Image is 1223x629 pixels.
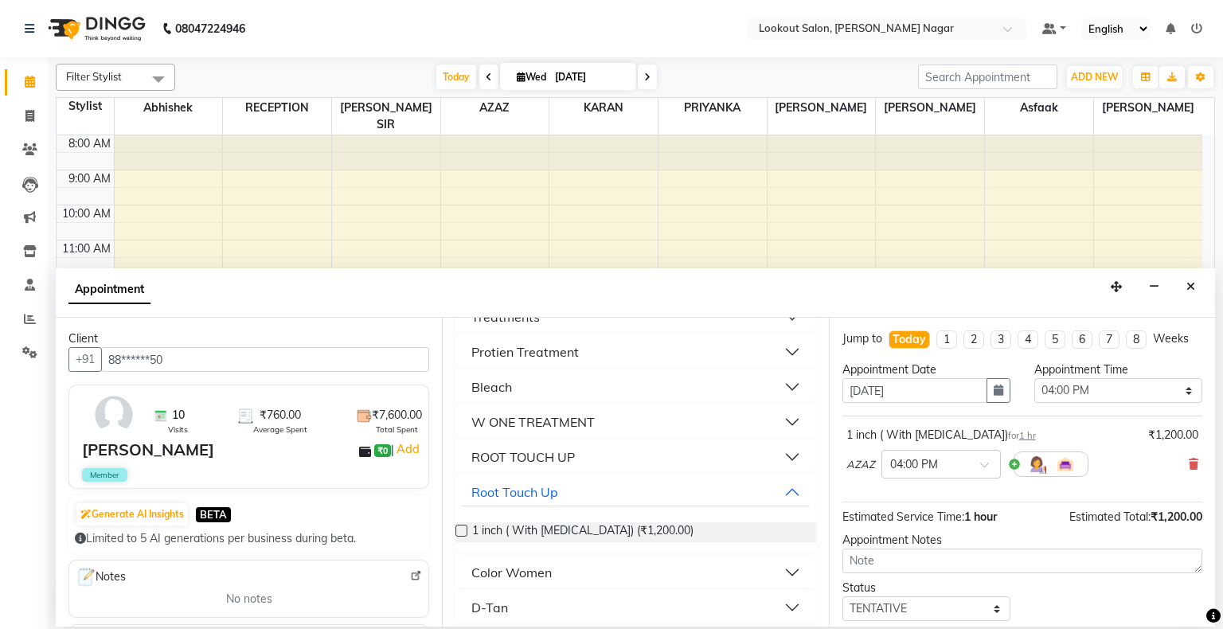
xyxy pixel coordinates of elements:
[68,275,150,304] span: Appointment
[226,591,272,608] span: No notes
[332,98,440,135] span: [PERSON_NAME] SIR
[1179,275,1202,299] button: Close
[462,338,809,366] button: Protien Treatment
[471,377,512,397] div: Bleach
[471,563,552,582] div: Color Women
[471,412,595,432] div: W ONE TREATMENT
[462,558,809,587] button: Color Women
[846,427,1036,443] div: 1 inch ( With [MEDICAL_DATA])
[441,98,549,118] span: AZAZ
[472,522,694,542] span: 1 inch ( With [MEDICAL_DATA]) (₹1,200.00)
[1126,330,1147,349] li: 8
[115,98,223,118] span: abhishek
[372,407,422,424] span: ₹7,600.00
[549,98,658,118] span: kARAN
[59,240,114,257] div: 11:00 AM
[223,98,331,118] span: RECEPTION
[550,65,630,89] input: 2025-09-03
[842,378,987,403] input: yyyy-mm-dd
[1153,330,1189,347] div: Weeks
[68,347,102,372] button: +91
[1018,330,1038,349] li: 4
[513,71,550,83] span: Wed
[462,373,809,401] button: Bleach
[75,530,423,547] div: Limited to 5 AI generations per business during beta.
[66,70,122,83] span: Filter Stylist
[1094,98,1202,118] span: [PERSON_NAME]
[65,135,114,152] div: 8:00 AM
[57,98,114,115] div: Stylist
[253,424,307,436] span: Average Spent
[41,6,150,51] img: logo
[65,170,114,187] div: 9:00 AM
[842,510,964,524] span: Estimated Service Time:
[1056,455,1075,474] img: Interior.png
[985,98,1093,118] span: Asfaak
[842,330,882,347] div: Jump to
[658,98,767,118] span: PRIYANKA
[76,503,188,525] button: Generate AI Insights
[964,510,997,524] span: 1 hour
[172,407,185,424] span: 10
[1027,455,1046,474] img: Hairdresser.png
[68,330,429,347] div: Client
[1069,510,1151,524] span: Estimated Total:
[1072,330,1092,349] li: 6
[471,598,508,617] div: D-Tan
[991,330,1011,349] li: 3
[471,447,575,467] div: ROOT TOUCH UP
[1151,510,1202,524] span: ₹1,200.00
[1019,430,1036,441] span: 1 hr
[82,438,214,462] div: [PERSON_NAME]
[471,482,558,502] div: Root Touch Up
[842,361,1010,378] div: Appointment Date
[846,457,875,473] span: AZAZ
[376,424,418,436] span: Total Spent
[91,392,137,438] img: avatar
[462,408,809,436] button: W ONE TREATMENT
[175,6,245,51] b: 08047224946
[893,331,926,348] div: Today
[394,440,422,459] a: Add
[82,468,127,482] span: Member
[462,593,809,622] button: D-Tan
[1067,66,1122,88] button: ADD NEW
[963,330,984,349] li: 2
[260,407,301,424] span: ₹760.00
[1148,427,1198,443] div: ₹1,200.00
[196,507,231,522] span: BETA
[1045,330,1065,349] li: 5
[76,567,126,588] span: Notes
[462,443,809,471] button: ROOT TOUCH UP
[1008,430,1036,441] small: for
[918,64,1057,89] input: Search Appointment
[436,64,476,89] span: Today
[471,342,579,361] div: Protien Treatment
[1099,330,1119,349] li: 7
[842,580,1010,596] div: Status
[876,98,984,118] span: [PERSON_NAME]
[1071,71,1118,83] span: ADD NEW
[842,532,1202,549] div: Appointment Notes
[936,330,957,349] li: 1
[374,444,391,457] span: ₹0
[101,347,429,372] input: Search by Name/Mobile/Email/Code
[768,98,876,118] span: [PERSON_NAME]
[391,440,422,459] span: |
[462,478,809,506] button: Root Touch Up
[1034,361,1202,378] div: Appointment Time
[59,205,114,222] div: 10:00 AM
[168,424,188,436] span: Visits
